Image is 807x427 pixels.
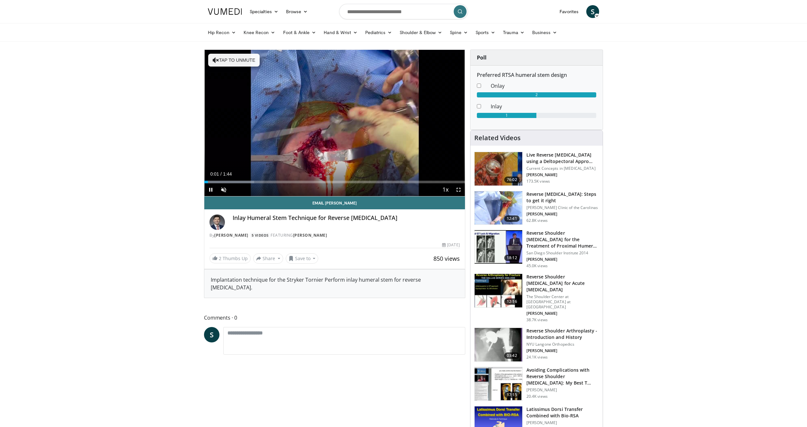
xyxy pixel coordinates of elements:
a: Foot & Ankle [279,26,320,39]
h3: Reverse Shoulder [MEDICAL_DATA] for Acute [MEDICAL_DATA] [526,274,599,293]
p: 62.8K views [526,218,548,223]
a: 12:41 Reverse [MEDICAL_DATA]: Steps to get it right [PERSON_NAME] Clinic of the Carolinas [PERSON... [474,191,599,225]
a: S [586,5,599,18]
button: Tap to unmute [208,54,260,67]
a: Browse [282,5,312,18]
p: [PERSON_NAME] [526,420,599,425]
p: [PERSON_NAME] [526,257,599,262]
span: 1:44 [223,171,232,177]
h4: Related Videos [474,134,521,142]
a: 5 Videos [249,232,271,238]
span: 17:15 [504,392,520,398]
span: 850 views [433,255,460,262]
a: [PERSON_NAME] [214,232,248,238]
span: Comments 0 [204,313,465,322]
p: [PERSON_NAME] [526,311,599,316]
div: Implantation technique for the Stryker Tornier Perform inlay humeral stem for reverse [MEDICAL_DA... [211,276,459,291]
h3: Reverse Shoulder Arthroplasty - Introduction and History [526,328,599,341]
a: Knee Recon [240,26,279,39]
h3: Latissimus Dorsi Transfer Combined with Bio-RSA [526,406,599,419]
a: 18:12 Reverse Shoulder [MEDICAL_DATA] for the Treatment of Proximal Humeral … San Diego Shoulder ... [474,230,599,268]
img: zucker_4.png.150x105_q85_crop-smart_upscale.jpg [475,328,522,361]
button: Share [253,253,283,264]
img: Q2xRg7exoPLTwO8X4xMDoxOjA4MTsiGN.150x105_q85_crop-smart_upscale.jpg [475,230,522,264]
a: 12:16 Reverse Shoulder [MEDICAL_DATA] for Acute [MEDICAL_DATA] The Shoulder Center at [GEOGRAPHIC... [474,274,599,323]
a: Shoulder & Elbow [396,26,446,39]
h6: Preferred RTSA humeral stem design [477,72,596,78]
a: Business [528,26,561,39]
p: Current Concepts in [MEDICAL_DATA] [526,166,599,171]
p: [PERSON_NAME] [526,212,599,217]
p: [PERSON_NAME] [526,387,599,393]
a: Trauma [499,26,528,39]
img: VuMedi Logo [208,8,242,15]
button: Playback Rate [439,183,452,196]
button: Save to [286,253,319,264]
p: [PERSON_NAME] [526,172,599,177]
a: Specialties [246,5,282,18]
a: S [204,327,219,342]
a: 03:42 Reverse Shoulder Arthroplasty - Introduction and History NYU Langone Orthopedics [PERSON_NA... [474,328,599,362]
img: butch_reverse_arthroplasty_3.png.150x105_q85_crop-smart_upscale.jpg [475,274,522,307]
span: 18:12 [504,255,520,261]
p: NYU Langone Orthopedics [526,342,599,347]
button: Unmute [217,183,230,196]
dd: Inlay [486,103,601,110]
h3: Reverse Shoulder [MEDICAL_DATA] for the Treatment of Proximal Humeral … [526,230,599,249]
img: 1e0542da-edd7-4b27-ad5a-0c5d6cc88b44.150x105_q85_crop-smart_upscale.jpg [475,367,522,401]
a: Hand & Wrist [320,26,361,39]
div: By FEATURING [209,232,460,238]
p: 38.7K views [526,317,548,323]
p: [PERSON_NAME] Clinic of the Carolinas [526,205,599,210]
div: 1 [477,113,537,118]
h3: Reverse [MEDICAL_DATA]: Steps to get it right [526,191,599,204]
a: Hip Recon [204,26,240,39]
p: [PERSON_NAME] [526,348,599,353]
a: Pediatrics [361,26,396,39]
a: [PERSON_NAME] [293,232,327,238]
button: Pause [204,183,217,196]
a: 17:15 Avoiding Complications with Reverse Shoulder [MEDICAL_DATA]: My Best T… [PERSON_NAME] 20.4K... [474,367,599,401]
p: 45.0K views [526,263,548,268]
p: 173.5K views [526,179,550,184]
strong: Poll [477,54,487,61]
a: Sports [472,26,499,39]
p: 20.4K views [526,394,548,399]
div: 2 [477,92,596,97]
button: Fullscreen [452,183,465,196]
img: 684033_3.png.150x105_q85_crop-smart_upscale.jpg [475,152,522,186]
span: 0:01 [210,171,219,177]
a: 76:02 Live Reverse [MEDICAL_DATA] using a Deltopectoral Appro… Current Concepts in [MEDICAL_DATA]... [474,152,599,186]
span: 2 [219,255,221,261]
video-js: Video Player [204,50,465,196]
p: San Diego Shoulder Institute 2014 [526,250,599,256]
span: 76:02 [504,177,520,183]
h4: Inlay Humeral Stem Technique for Reverse [MEDICAL_DATA] [233,214,460,222]
p: 24.1K views [526,355,548,360]
span: 03:42 [504,352,520,359]
a: Email [PERSON_NAME] [204,196,465,209]
dd: Onlay [486,82,601,90]
img: Avatar [209,214,225,230]
input: Search topics, interventions [339,4,468,19]
span: 12:41 [504,215,520,222]
p: The Shoulder Center at [GEOGRAPHIC_DATA] at [GEOGRAPHIC_DATA] [526,294,599,310]
span: / [220,171,222,177]
a: 2 Thumbs Up [209,253,251,263]
a: Spine [446,26,471,39]
img: 326034_0000_1.png.150x105_q85_crop-smart_upscale.jpg [475,191,522,225]
div: [DATE] [442,242,459,248]
div: Progress Bar [204,181,465,183]
span: 12:16 [504,298,520,305]
h3: Avoiding Complications with Reverse Shoulder [MEDICAL_DATA]: My Best T… [526,367,599,386]
h3: Live Reverse [MEDICAL_DATA] using a Deltopectoral Appro… [526,152,599,165]
a: Favorites [556,5,582,18]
